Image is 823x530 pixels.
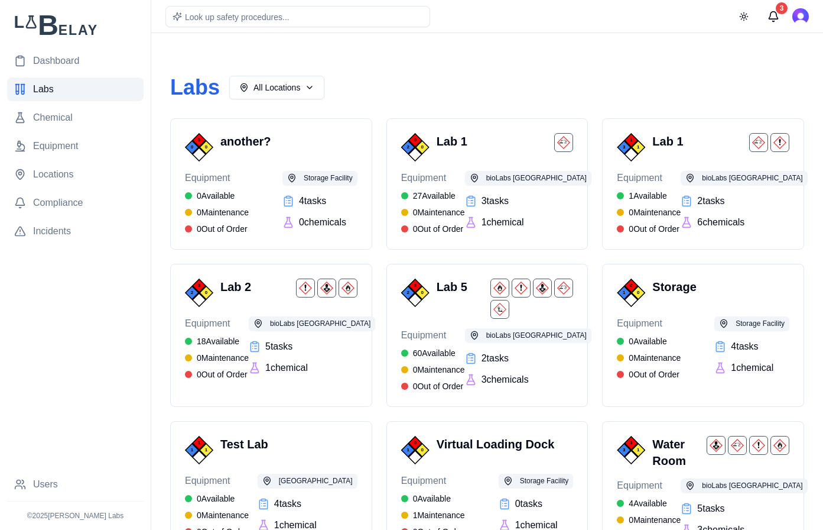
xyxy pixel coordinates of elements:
a: Chemical [7,106,144,130]
img: Corrosive [554,133,573,152]
span: Equipment [185,171,249,185]
span: 1 chemical [265,361,308,375]
span: Compliance [33,196,83,210]
span: 0 Maintenance [629,352,681,364]
span: 4 task s [731,340,758,354]
span: 5 task s [265,340,292,354]
span: 0 [421,447,423,454]
span: 0 Maintenance [629,206,681,218]
span: 0 Maintenance [629,514,681,526]
span: 0 [630,282,632,289]
a: Dashboard [7,49,144,73]
button: [GEOGRAPHIC_DATA] [258,474,357,488]
span: 3 chemical s [482,373,529,387]
span: 0 [191,144,193,151]
span: 0 Out of Order [197,369,248,380]
span: 1 Maintenance [413,509,465,521]
span: 3 [623,144,625,151]
span: 1 chemical [731,361,773,375]
h3: Water Room [652,436,702,469]
span: 0 [205,289,207,296]
span: Equipment [185,316,249,331]
span: 0 Maintenance [197,509,249,521]
button: bioLabs [GEOGRAPHIC_DATA] [465,328,591,342]
button: bioLabs [GEOGRAPHIC_DATA] [249,316,375,331]
button: Storage Facility [499,474,574,488]
h3: Lab 1 [437,133,550,150]
span: 0 Available [197,493,235,505]
span: Dashboard [33,54,79,68]
img: Environmental Hazard [490,300,509,319]
span: Equipment [617,316,681,331]
div: 3 [776,2,788,14]
span: 0 Available [629,335,666,347]
span: 0 [421,289,423,296]
span: 1 [630,137,632,144]
a: Equipment [7,134,144,158]
span: 4 Available [629,497,666,509]
span: 1 [637,144,639,151]
span: 5 task s [697,502,724,516]
span: 0 task s [515,497,542,511]
span: 3 [414,282,416,289]
a: Labs [7,77,144,101]
span: 0 [198,137,200,144]
span: Incidents [33,224,71,238]
h3: another? [220,133,353,150]
button: Storage Facility [282,171,357,185]
span: 1 [406,447,409,454]
span: 0 [414,137,416,144]
span: 60 Available [413,347,456,359]
img: Lab Belay Logo [7,14,144,35]
h3: Lab 5 [437,279,486,295]
img: Harmful [770,133,789,152]
span: 0 [637,289,639,296]
span: 3 task s [482,194,509,208]
span: Chemical [33,111,73,125]
span: 1 [191,447,193,454]
a: Incidents [7,219,144,243]
span: 2 task s [482,351,509,366]
span: 0 [421,144,423,151]
span: 1 [198,439,200,447]
span: 0 Maintenance [413,364,465,376]
span: 1 Available [629,190,666,202]
span: 6 chemical s [697,215,744,230]
img: Health Hazard [533,279,552,298]
span: 1 [623,289,625,296]
img: Flammable [770,436,789,455]
span: 0 [205,144,207,151]
span: 0 Out of Order [197,223,248,235]
span: 2 [406,289,409,296]
span: Equipment [617,479,681,493]
a: Locations [7,163,144,186]
button: bioLabs [GEOGRAPHIC_DATA] [681,479,807,493]
img: Ross Martin-Wells [792,8,809,25]
img: Corrosive [749,133,768,152]
button: bioLabs [GEOGRAPHIC_DATA] [465,171,591,185]
img: Corrosive [554,279,573,298]
span: 0 Out of Order [413,223,464,235]
span: 0 chemical s [299,215,346,230]
span: 2 task s [697,194,724,208]
button: bioLabs [GEOGRAPHIC_DATA] [681,171,807,185]
span: Look up safety procedures... [185,12,289,22]
button: Messages (3 unread) [762,5,785,28]
span: 27 Available [413,190,456,202]
span: Equipment [617,171,681,185]
h3: Test Lab [220,436,353,453]
span: 0 Available [413,493,451,505]
span: 3 [623,447,625,454]
span: Equipment [401,171,465,185]
img: Flammable [339,279,357,298]
img: Harmful [512,279,531,298]
p: © 2025 [PERSON_NAME] Labs [7,511,144,521]
span: 1 [637,447,639,454]
span: 2 [406,144,409,151]
span: 0 Maintenance [197,206,249,218]
img: Corrosive [728,436,747,455]
span: Equipment [401,474,465,488]
img: Health Hazard [317,279,336,298]
h1: Labs [170,76,220,99]
span: 0 [414,439,416,447]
